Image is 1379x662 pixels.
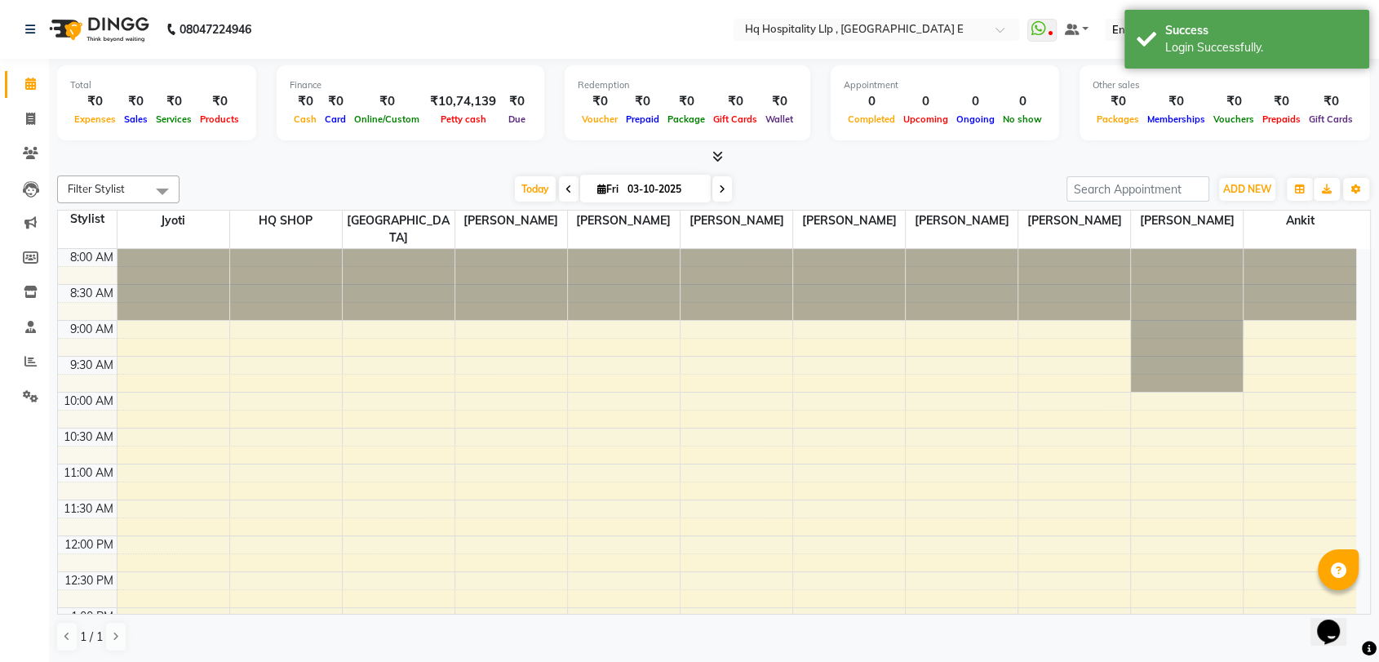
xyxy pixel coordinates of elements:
[681,211,792,231] span: [PERSON_NAME]
[1143,113,1209,125] span: Memberships
[504,113,530,125] span: Due
[58,211,117,228] div: Stylist
[622,113,663,125] span: Prepaid
[196,113,243,125] span: Products
[1131,211,1243,231] span: [PERSON_NAME]
[350,92,423,111] div: ₹0
[952,113,999,125] span: Ongoing
[70,78,243,92] div: Total
[1165,22,1357,39] div: Success
[999,113,1046,125] span: No show
[1018,211,1130,231] span: [PERSON_NAME]
[60,500,117,518] div: 11:30 AM
[663,92,709,111] div: ₹0
[60,393,117,410] div: 10:00 AM
[1223,183,1271,195] span: ADD NEW
[67,321,117,338] div: 9:00 AM
[515,176,556,202] span: Today
[1244,211,1356,231] span: Ankit
[321,113,350,125] span: Card
[120,113,152,125] span: Sales
[899,113,952,125] span: Upcoming
[593,183,623,195] span: Fri
[152,113,196,125] span: Services
[68,608,117,625] div: 1:00 PM
[844,92,899,111] div: 0
[67,357,117,374] div: 9:30 AM
[844,113,899,125] span: Completed
[42,7,153,52] img: logo
[761,113,797,125] span: Wallet
[709,113,761,125] span: Gift Cards
[290,113,321,125] span: Cash
[230,211,342,231] span: HQ SHOP
[999,92,1046,111] div: 0
[321,92,350,111] div: ₹0
[622,92,663,111] div: ₹0
[196,92,243,111] div: ₹0
[578,78,797,92] div: Redemption
[1143,92,1209,111] div: ₹0
[1305,113,1357,125] span: Gift Cards
[120,92,152,111] div: ₹0
[568,211,680,231] span: [PERSON_NAME]
[844,78,1046,92] div: Appointment
[1093,92,1143,111] div: ₹0
[1093,78,1357,92] div: Other sales
[623,177,704,202] input: 2025-10-03
[578,92,622,111] div: ₹0
[761,92,797,111] div: ₹0
[61,536,117,553] div: 12:00 PM
[60,464,117,482] div: 11:00 AM
[67,285,117,302] div: 8:30 AM
[455,211,567,231] span: [PERSON_NAME]
[180,7,251,52] b: 08047224946
[1209,92,1258,111] div: ₹0
[68,182,125,195] span: Filter Stylist
[350,113,423,125] span: Online/Custom
[343,211,454,248] span: [GEOGRAPHIC_DATA]
[290,92,321,111] div: ₹0
[793,211,905,231] span: [PERSON_NAME]
[1209,113,1258,125] span: Vouchers
[952,92,999,111] div: 0
[503,92,531,111] div: ₹0
[118,211,229,231] span: jyoti
[152,92,196,111] div: ₹0
[70,113,120,125] span: Expenses
[61,572,117,589] div: 12:30 PM
[578,113,622,125] span: Voucher
[67,249,117,266] div: 8:00 AM
[80,629,103,646] span: 1 / 1
[1305,92,1357,111] div: ₹0
[663,113,709,125] span: Package
[899,92,952,111] div: 0
[70,92,120,111] div: ₹0
[1165,39,1357,56] div: Login Successfully.
[1093,113,1143,125] span: Packages
[906,211,1018,231] span: [PERSON_NAME]
[709,92,761,111] div: ₹0
[423,92,503,111] div: ₹10,74,139
[1258,113,1305,125] span: Prepaids
[1066,176,1209,202] input: Search Appointment
[1219,178,1275,201] button: ADD NEW
[60,429,117,446] div: 10:30 AM
[437,113,490,125] span: Petty cash
[1258,92,1305,111] div: ₹0
[290,78,531,92] div: Finance
[1310,597,1363,646] iframe: chat widget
